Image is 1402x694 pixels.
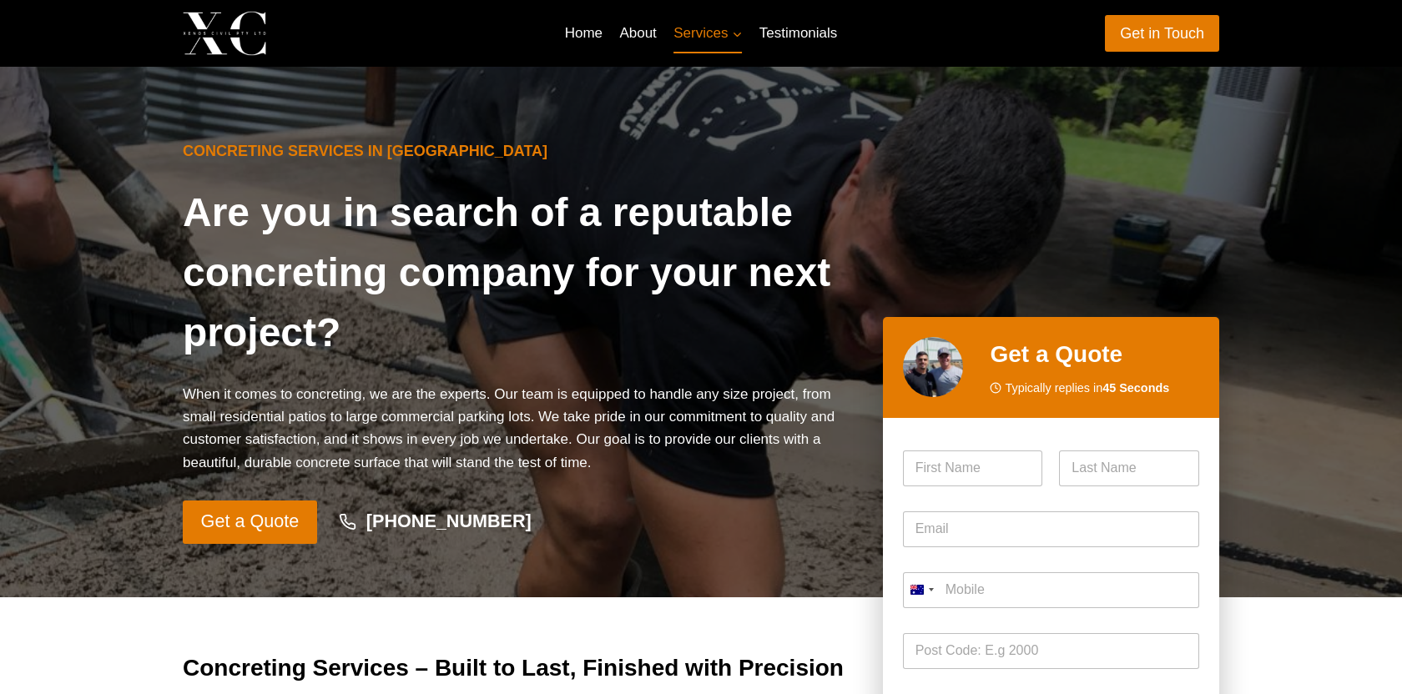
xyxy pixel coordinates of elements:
[183,140,856,163] h6: Concreting Services in [GEOGRAPHIC_DATA]
[611,13,665,53] a: About
[1102,381,1169,395] strong: 45 Seconds
[183,383,856,474] p: When it comes to concreting, we are the experts. Our team is equipped to handle any size project,...
[1105,15,1219,51] a: Get in Touch
[183,11,397,55] a: Xenos Civil
[183,11,266,55] img: Xenos Civil
[990,337,1199,372] h2: Get a Quote
[1059,450,1199,486] input: Last Name
[751,13,846,53] a: Testimonials
[903,572,940,608] button: Selected country
[183,183,856,363] h1: Are you in search of a reputable concreting company for your next project?
[1005,379,1169,398] span: Typically replies in
[556,13,845,53] nav: Primary Navigation
[556,13,611,53] a: Home
[903,511,1199,547] input: Email
[183,651,856,686] h2: Concreting Services – Built to Last, Finished with Precision
[665,13,751,53] a: Services
[903,572,1199,608] input: Mobile
[324,503,547,541] a: [PHONE_NUMBER]
[903,450,1043,486] input: First Name
[903,633,1199,669] input: Post Code: E.g 2000
[280,20,397,46] p: Xenos Civil
[366,510,532,531] strong: [PHONE_NUMBER]
[201,507,300,536] span: Get a Quote
[673,22,742,44] span: Services
[183,500,317,544] a: Get a Quote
